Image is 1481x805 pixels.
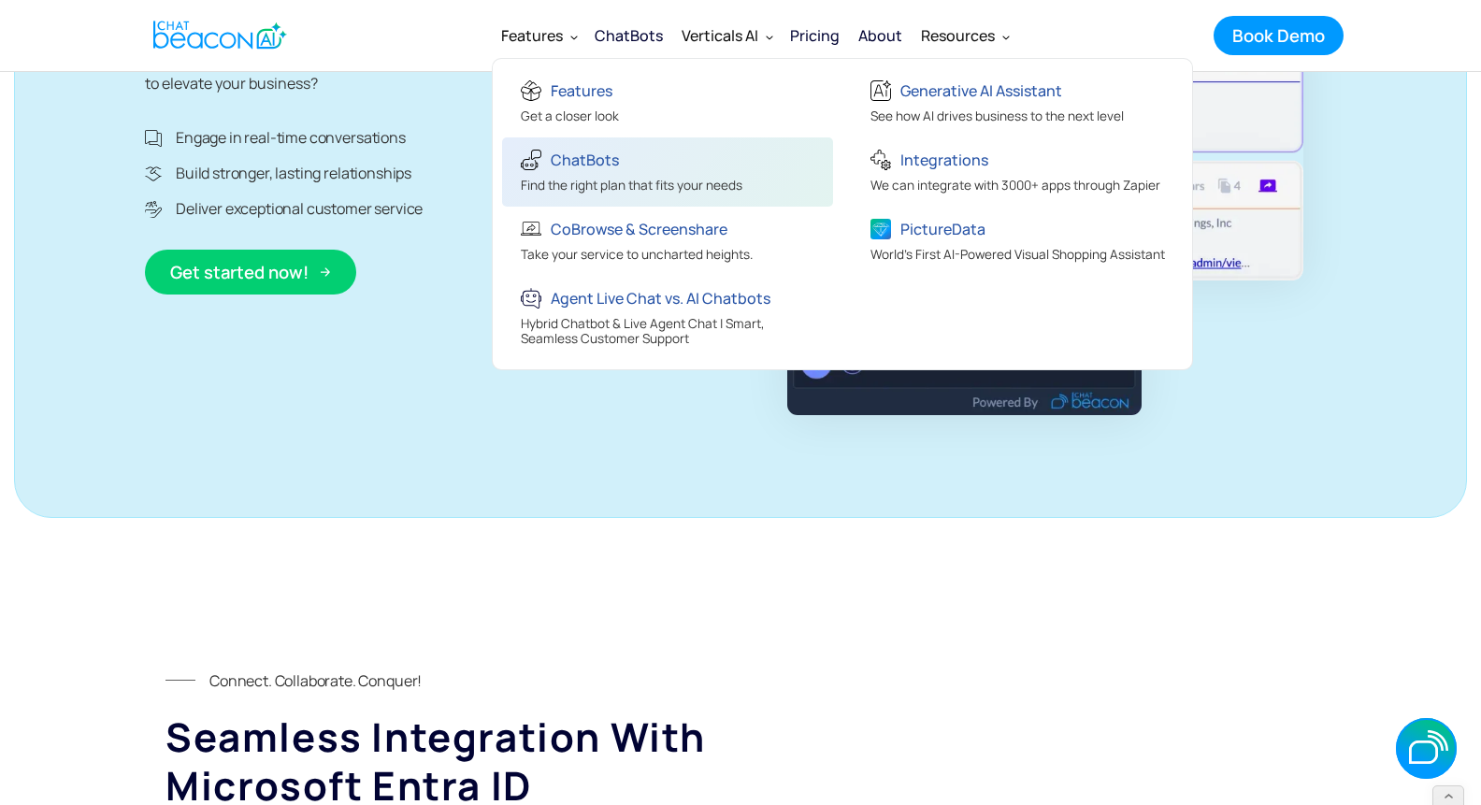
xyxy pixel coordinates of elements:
[1002,33,1010,40] img: Dropdown
[551,78,612,104] div: Features
[551,285,770,311] div: Agent Live Chat vs. AI Chatbots
[585,11,672,60] a: ChatBots
[900,216,985,242] div: PictureData
[849,11,912,60] a: About
[145,250,356,295] a: Get started now!
[682,22,758,49] div: Verticals AI
[170,260,309,284] div: Get started now!
[921,22,995,49] div: Resources
[551,147,619,173] div: ChatBots
[870,178,1160,197] div: We can integrate with 3000+ apps through Zapier
[176,124,406,151] div: Engage in real-time conversations
[672,13,781,58] div: Verticals AI
[570,33,578,40] img: Dropdown
[176,195,423,222] div: Deliver exceptional customer service
[1214,16,1344,55] a: Book Demo
[852,207,1183,276] a: PictureDataWorld's First AI-Powered Visual Shopping Assistant
[870,246,1165,263] span: World's First AI-Powered Visual Shopping Assistant
[502,276,833,360] a: Agent Live Chat vs. AI ChatbotsHybrid Chatbot & Live Agent Chat | Smart, Seamless Customer Support
[912,13,1017,58] div: Resources
[521,108,619,128] div: Get a closer look
[165,680,195,681] img: Line
[781,11,849,60] a: Pricing
[790,22,840,49] div: Pricing
[858,22,902,49] div: About
[492,58,1193,370] nav: Features
[502,137,833,207] a: ChatBotsFind the right plan that fits your needs
[551,216,727,242] div: CoBrowse & Screenshare
[900,147,988,173] div: Integrations
[320,266,331,278] img: Arrow
[766,33,773,40] img: Dropdown
[900,78,1062,104] div: Generative AI Assistant
[852,68,1183,137] a: Generative AI AssistantSee how AI drives business to the next level
[176,160,411,186] div: Build stronger, lasting relationships
[870,108,1124,128] div: See how AI drives business to the next level
[502,207,833,276] a: CoBrowse & ScreenshareTake your service to uncharted heights.
[852,137,1183,207] a: IntegrationsWe can integrate with 3000+ apps through Zapier
[137,12,297,58] a: home
[521,178,742,197] div: Find the right plan that fits your needs
[492,13,585,58] div: Features
[209,668,422,694] div: Connect. Collaborate. Conquer!
[501,22,563,49] div: Features
[521,316,819,351] div: Hybrid Chatbot & Live Agent Chat | Smart, Seamless Customer Support
[595,22,663,49] div: ChatBots
[521,247,753,266] div: Take your service to uncharted heights.
[502,68,833,137] a: FeaturesGet a closer look
[1232,23,1325,48] div: Book Demo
